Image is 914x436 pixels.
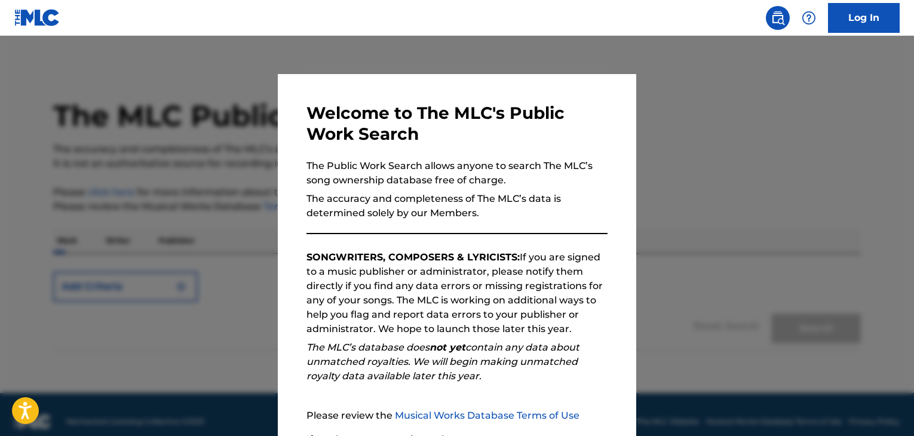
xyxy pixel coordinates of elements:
a: Musical Works Database Terms of Use [395,410,579,421]
img: MLC Logo [14,9,60,26]
em: The MLC’s database does contain any data about unmatched royalties. We will begin making unmatche... [306,342,579,382]
p: If you are signed to a music publisher or administrator, please notify them directly if you find ... [306,250,608,336]
img: help [802,11,816,25]
p: The Public Work Search allows anyone to search The MLC’s song ownership database free of charge. [306,159,608,188]
a: Log In [828,3,900,33]
h3: Welcome to The MLC's Public Work Search [306,103,608,145]
div: Help [797,6,821,30]
strong: not yet [430,342,465,353]
p: The accuracy and completeness of The MLC’s data is determined solely by our Members. [306,192,608,220]
strong: SONGWRITERS, COMPOSERS & LYRICISTS: [306,251,520,263]
img: search [771,11,785,25]
p: Please review the [306,409,608,423]
a: Public Search [766,6,790,30]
